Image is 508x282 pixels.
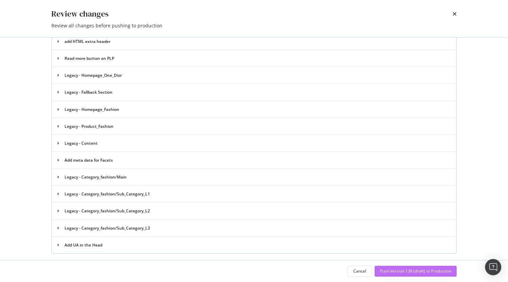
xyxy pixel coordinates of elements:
div: Open Intercom Messenger [485,259,501,275]
td: Legacy - Category_fashion/Sub_Category_L2 [52,203,456,219]
td: Legacy - Content [52,135,456,151]
td: Legacy - Fallback Section [52,84,456,101]
button: Push Version 138 (draft) to Production [375,266,457,277]
div: Push Version 138 (draft) to Production [380,268,451,274]
td: Add UA in the Head [52,236,456,253]
td: add HTML extra header [52,33,456,50]
td: Legacy - Category_fashion/Sub_Category_L3 [52,219,456,236]
td: Legacy - Homepage_Fashion [52,101,456,118]
div: Review changes [51,8,108,20]
td: Legacy - Product_Fashion [52,118,456,135]
td: Legacy - Homepage_One_Dior [52,67,456,84]
div: Cancel [353,268,366,274]
td: Legacy - Category_fashion/Main [52,169,456,186]
div: Review all changes before pushing to production [51,22,457,29]
td: Legacy - Category_fashion/Sub_Category_L1 [52,186,456,203]
button: Cancel [348,266,372,277]
div: times [453,8,457,20]
td: Read more button on PLP [52,50,456,67]
td: Add meta data for Facets [52,151,456,168]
